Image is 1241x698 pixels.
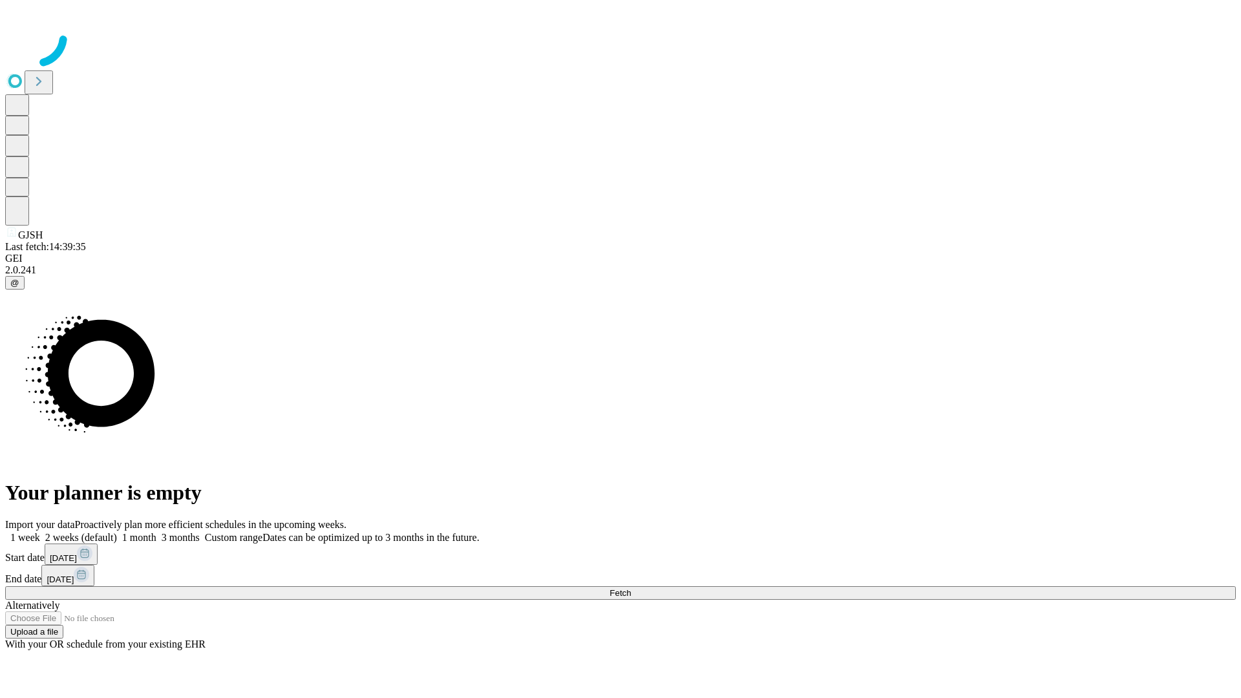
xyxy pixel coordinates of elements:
[5,276,25,290] button: @
[610,588,631,598] span: Fetch
[47,575,74,584] span: [DATE]
[5,253,1236,264] div: GEI
[5,586,1236,600] button: Fetch
[5,565,1236,586] div: End date
[5,600,59,611] span: Alternatively
[50,553,77,563] span: [DATE]
[5,519,75,530] span: Import your data
[75,519,346,530] span: Proactively plan more efficient schedules in the upcoming weeks.
[5,241,86,252] span: Last fetch: 14:39:35
[162,532,200,543] span: 3 months
[10,278,19,288] span: @
[5,639,206,650] span: With your OR schedule from your existing EHR
[5,481,1236,505] h1: Your planner is empty
[41,565,94,586] button: [DATE]
[5,625,63,639] button: Upload a file
[5,544,1236,565] div: Start date
[10,532,40,543] span: 1 week
[5,264,1236,276] div: 2.0.241
[122,532,156,543] span: 1 month
[205,532,262,543] span: Custom range
[45,544,98,565] button: [DATE]
[18,229,43,240] span: GJSH
[262,532,479,543] span: Dates can be optimized up to 3 months in the future.
[45,532,117,543] span: 2 weeks (default)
